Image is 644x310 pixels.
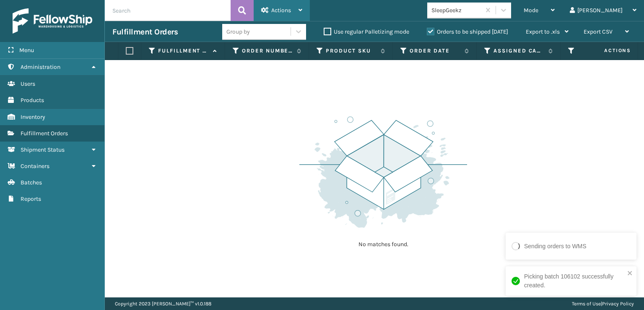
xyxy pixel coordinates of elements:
label: Assigned Carrier Service [493,47,544,55]
img: logo [13,8,92,34]
span: Products [21,97,44,104]
span: Mode [524,7,538,14]
h3: Fulfillment Orders [112,27,178,37]
span: Export CSV [584,28,613,35]
p: Copyright 2023 [PERSON_NAME]™ v 1.0.188 [115,297,211,310]
label: Use regular Palletizing mode [324,28,409,35]
span: Users [21,80,35,87]
span: Export to .xls [526,28,560,35]
div: Sending orders to WMS [524,242,587,251]
span: Inventory [21,113,45,121]
span: Actions [578,44,636,58]
span: Administration [21,63,60,71]
span: Reports [21,195,41,202]
span: Shipment Status [21,146,65,153]
button: close [627,270,633,278]
div: Picking batch 106102 successfully created. [524,272,625,290]
span: Batches [21,179,42,186]
div: Group by [226,27,250,36]
label: Product SKU [326,47,377,55]
label: Order Number [242,47,293,55]
span: Actions [271,7,291,14]
span: Fulfillment Orders [21,130,68,137]
label: Fulfillment Order Id [158,47,209,55]
span: Menu [19,47,34,54]
label: Order Date [410,47,460,55]
label: Orders to be shipped [DATE] [427,28,508,35]
span: Containers [21,163,49,170]
div: SleepGeekz [431,6,481,15]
